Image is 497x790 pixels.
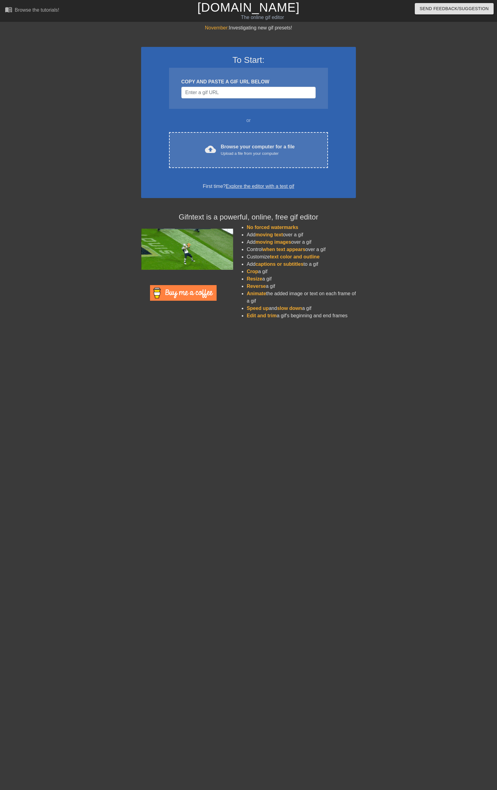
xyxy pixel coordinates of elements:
li: Add over a gif [247,231,356,239]
span: Animate [247,291,266,296]
div: or [157,117,340,124]
div: First time? [149,183,348,190]
a: Explore the editor with a test gif [226,184,294,189]
span: moving images [256,239,291,245]
div: Upload a file from your computer [221,151,295,157]
img: football_small.gif [141,229,233,270]
span: Speed up [247,306,269,311]
span: menu_book [5,6,12,13]
li: a gif [247,275,356,283]
a: Browse the tutorials! [5,6,59,15]
span: when text appears [263,247,306,252]
li: a gif [247,268,356,275]
button: Send Feedback/Suggestion [415,3,494,14]
span: moving text [256,232,283,237]
span: November: [205,25,229,30]
li: the added image or text on each frame of a gif [247,290,356,305]
div: Investigating new gif presets! [141,24,356,32]
input: Username [181,87,316,98]
span: No forced watermarks [247,225,298,230]
li: Add over a gif [247,239,356,246]
div: Browse the tutorials! [15,7,59,13]
li: Control over a gif [247,246,356,253]
div: COPY AND PASTE A GIF URL BELOW [181,78,316,86]
span: Reverse [247,284,266,289]
li: and a gif [247,305,356,312]
img: Buy Me A Coffee [150,285,217,301]
div: The online gif editor [169,14,356,21]
span: captions or subtitles [256,261,303,267]
span: cloud_upload [205,144,216,155]
div: Browse your computer for a file [221,143,295,157]
span: Edit and trim [247,313,277,318]
li: Customize [247,253,356,261]
span: Send Feedback/Suggestion [420,5,489,13]
span: Crop [247,269,258,274]
li: Add to a gif [247,261,356,268]
li: a gif [247,283,356,290]
li: a gif's beginning and end frames [247,312,356,319]
h4: Gifntext is a powerful, online, free gif editor [141,213,356,222]
a: [DOMAIN_NAME] [197,1,299,14]
span: text color and outline [270,254,320,259]
h3: To Start: [149,55,348,65]
span: Resize [247,276,262,281]
span: slow down [277,306,302,311]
